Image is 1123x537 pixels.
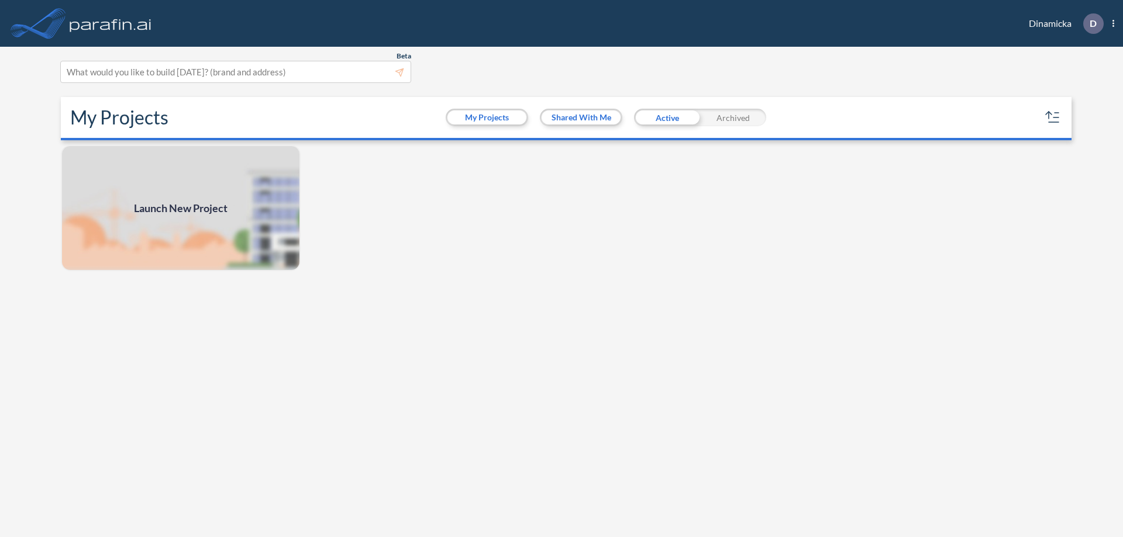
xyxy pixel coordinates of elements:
[1011,13,1114,34] div: Dinamicka
[700,109,766,126] div: Archived
[1090,18,1097,29] p: D
[447,110,526,124] button: My Projects
[61,145,301,271] a: Launch New Project
[397,51,411,61] span: Beta
[634,109,700,126] div: Active
[67,12,154,35] img: logo
[1043,108,1062,127] button: sort
[70,106,168,129] h2: My Projects
[61,145,301,271] img: add
[134,200,228,216] span: Launch New Project
[542,110,621,124] button: Shared With Me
